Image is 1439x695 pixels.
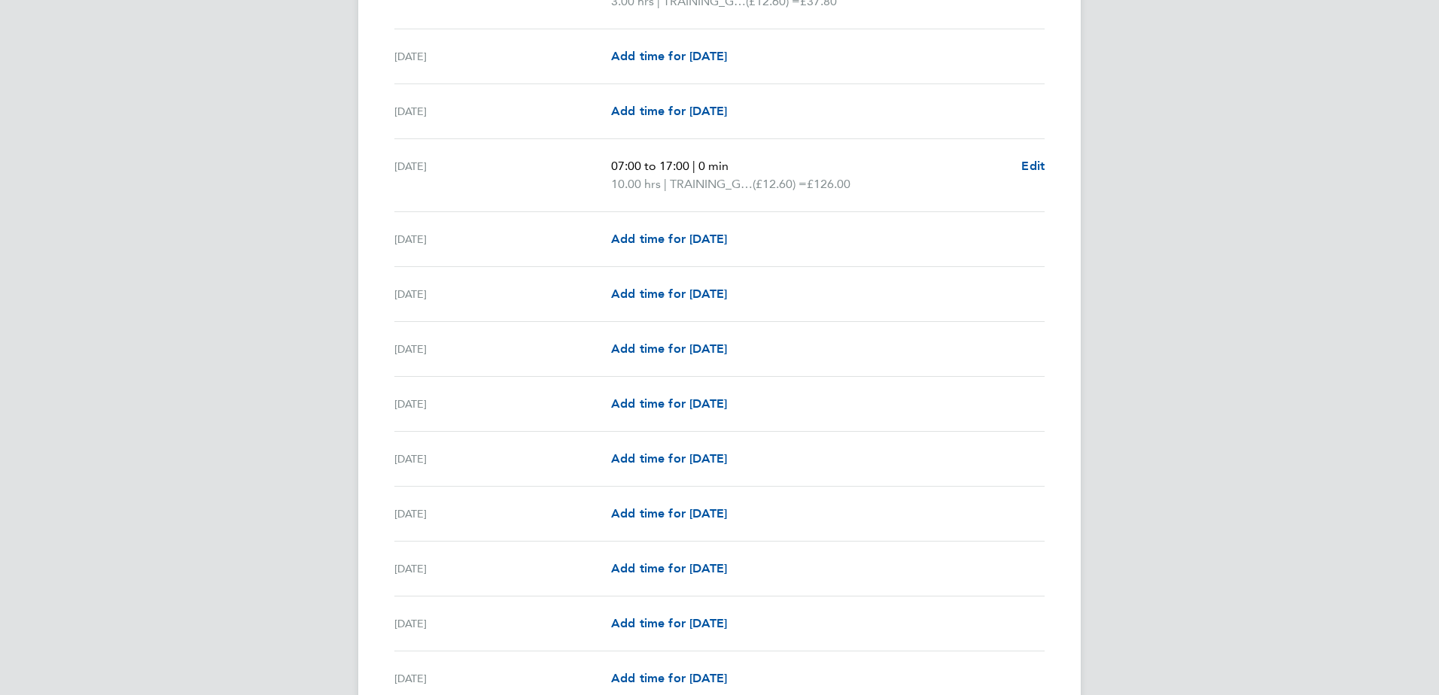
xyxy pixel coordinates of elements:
[394,615,611,633] div: [DATE]
[611,669,727,687] a: Add time for [DATE]
[394,230,611,248] div: [DATE]
[611,285,727,303] a: Add time for [DATE]
[611,560,727,578] a: Add time for [DATE]
[664,177,667,191] span: |
[611,102,727,120] a: Add time for [DATE]
[611,450,727,468] a: Add time for [DATE]
[611,561,727,575] span: Add time for [DATE]
[611,451,727,466] span: Add time for [DATE]
[611,177,661,191] span: 10.00 hrs
[394,395,611,413] div: [DATE]
[394,505,611,523] div: [DATE]
[611,615,727,633] a: Add time for [DATE]
[611,104,727,118] span: Add time for [DATE]
[394,102,611,120] div: [DATE]
[611,49,727,63] span: Add time for [DATE]
[670,175,753,193] span: TRAINING_GROUND_STEWARDING
[611,671,727,685] span: Add time for [DATE]
[394,340,611,358] div: [DATE]
[1021,157,1045,175] a: Edit
[611,341,727,356] span: Add time for [DATE]
[611,232,727,246] span: Add time for [DATE]
[611,230,727,248] a: Add time for [DATE]
[394,450,611,468] div: [DATE]
[611,395,727,413] a: Add time for [DATE]
[394,285,611,303] div: [DATE]
[611,340,727,358] a: Add time for [DATE]
[394,560,611,578] div: [DATE]
[394,157,611,193] div: [DATE]
[1021,159,1045,173] span: Edit
[611,505,727,523] a: Add time for [DATE]
[394,669,611,687] div: [DATE]
[611,287,727,301] span: Add time for [DATE]
[611,616,727,630] span: Add time for [DATE]
[698,159,729,173] span: 0 min
[807,177,850,191] span: £126.00
[692,159,695,173] span: |
[394,47,611,65] div: [DATE]
[611,506,727,520] span: Add time for [DATE]
[611,159,689,173] span: 07:00 to 17:00
[611,396,727,411] span: Add time for [DATE]
[753,177,807,191] span: (£12.60) =
[611,47,727,65] a: Add time for [DATE]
